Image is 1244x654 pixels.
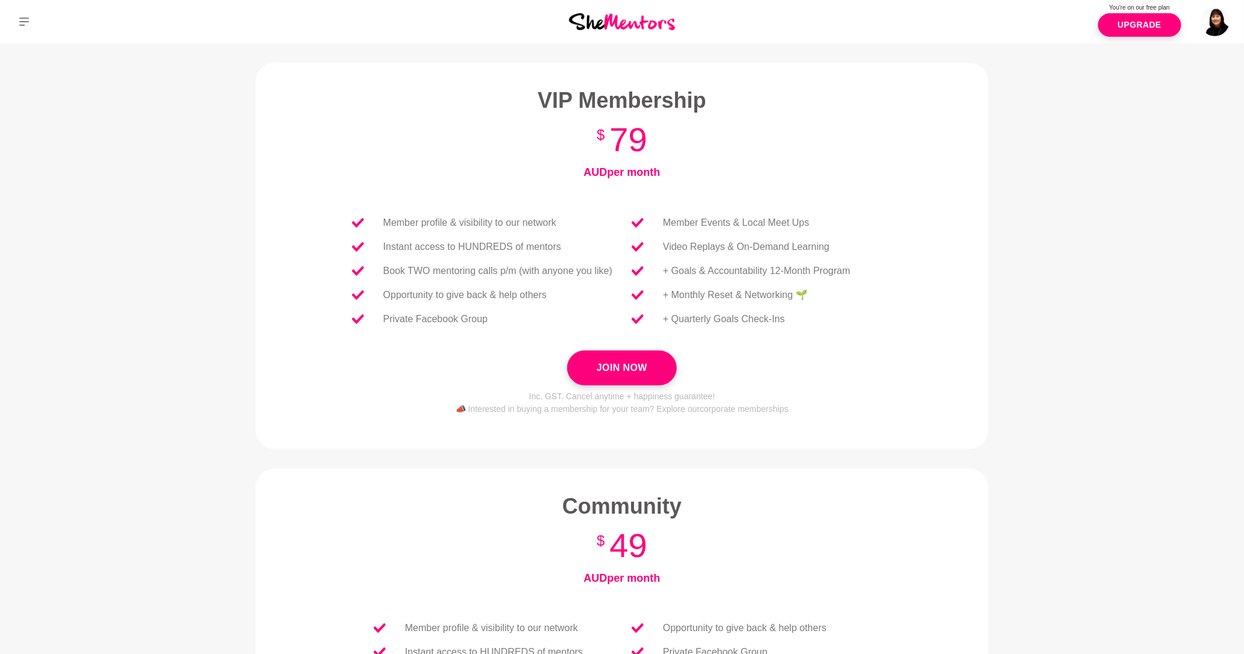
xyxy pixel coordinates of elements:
p: Opportunity to give back & help others [663,621,826,635]
p: Private Facebook Group [383,312,488,326]
h2: Community [333,493,911,520]
p: + Goals & Accountability 12-Month Program [663,264,850,278]
p: Inc. GST. Cancel anytime + happiness guarantee! [333,390,911,403]
p: + Monthly Reset & Networking 🌱 [663,288,808,302]
h3: 79 [333,119,911,161]
img: Julieanne Davies [1201,7,1230,36]
p: Opportunity to give back & help others [383,288,547,302]
h4: AUD per month [333,166,911,179]
p: Instant access to HUNDREDS of mentors [383,240,561,254]
p: + Quarterly Goals Check-Ins [663,312,785,326]
button: Join Now [567,350,677,385]
h3: 49 [333,525,911,567]
p: Member Events & Local Meet Ups [663,216,809,230]
a: corporate memberships [700,404,788,414]
p: Member profile & visibility to our network [383,216,556,230]
p: You're on our free plan [1098,3,1181,12]
h4: AUD per month [333,571,911,585]
img: She Mentors Logo [569,13,675,30]
p: 📣 Interested in buying a membership for your team? Explore our [333,403,911,416]
p: Book TWO mentoring calls p/m (with anyone you like) [383,264,612,278]
a: Upgrade [1098,13,1181,37]
p: Member profile & visibility to our network [405,621,578,635]
h2: VIP Membership [333,87,911,114]
p: Video Replays & On-Demand Learning [663,240,829,254]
